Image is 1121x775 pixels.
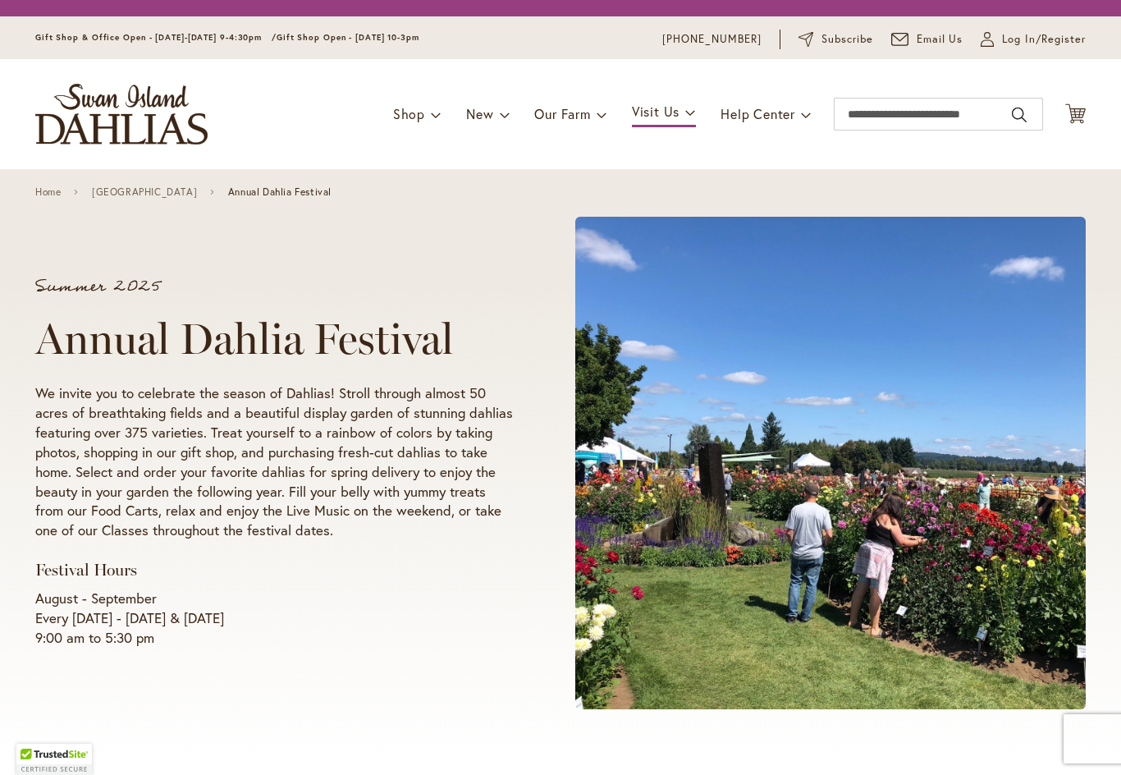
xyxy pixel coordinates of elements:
[35,186,61,198] a: Home
[662,31,762,48] a: [PHONE_NUMBER]
[277,32,419,43] span: Gift Shop Open - [DATE] 10-3pm
[981,31,1086,48] a: Log In/Register
[1012,102,1027,128] button: Search
[228,186,332,198] span: Annual Dahlia Festival
[35,278,513,295] p: Summer 2025
[393,105,425,122] span: Shop
[35,84,208,144] a: store logo
[1002,31,1086,48] span: Log In/Register
[798,31,873,48] a: Subscribe
[632,103,679,120] span: Visit Us
[35,314,513,364] h1: Annual Dahlia Festival
[891,31,963,48] a: Email Us
[534,105,590,122] span: Our Farm
[35,383,513,541] p: We invite you to celebrate the season of Dahlias! Stroll through almost 50 acres of breathtaking ...
[821,31,873,48] span: Subscribe
[917,31,963,48] span: Email Us
[35,32,277,43] span: Gift Shop & Office Open - [DATE]-[DATE] 9-4:30pm /
[721,105,795,122] span: Help Center
[35,589,513,648] p: August - September Every [DATE] - [DATE] & [DATE] 9:00 am to 5:30 pm
[466,105,493,122] span: New
[35,560,513,580] h3: Festival Hours
[92,186,197,198] a: [GEOGRAPHIC_DATA]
